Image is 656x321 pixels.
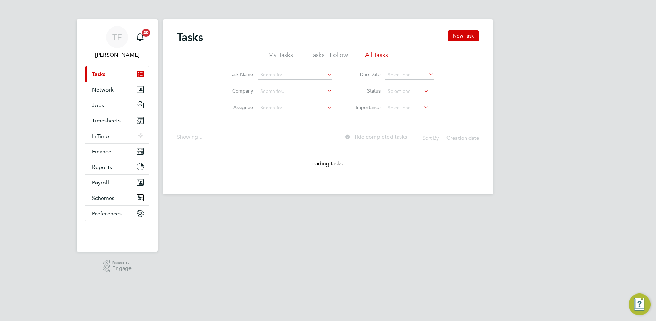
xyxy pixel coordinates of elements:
[422,135,439,141] label: Sort By
[112,260,132,266] span: Powered by
[85,175,149,190] button: Payroll
[350,71,381,77] label: Due Date
[92,179,109,186] span: Payroll
[448,30,479,41] button: New Task
[142,29,150,37] span: 20
[92,133,109,139] span: InTime
[85,190,149,205] button: Schemes
[85,51,149,59] span: Tanya Finnegan
[350,104,381,110] label: Importance
[85,159,149,174] button: Reports
[268,51,293,63] li: My Tasks
[385,103,429,113] input: Select one
[92,164,112,170] span: Reports
[85,82,149,97] button: Network
[92,148,111,155] span: Finance
[92,71,105,77] span: Tasks
[446,135,479,141] span: Creation date
[365,51,388,63] li: All Tasks
[198,133,202,140] span: ...
[385,70,434,80] input: Select one
[85,228,149,239] a: Go to home page
[222,88,253,94] label: Company
[92,117,121,124] span: Timesheets
[92,195,114,201] span: Schemes
[177,133,204,141] div: Showing
[92,86,114,93] span: Network
[629,293,651,315] button: Engage Resource Center
[85,206,149,221] button: Preferences
[85,113,149,128] button: Timesheets
[258,103,332,113] input: Search for...
[344,133,407,140] label: Hide completed tasks
[92,210,122,217] span: Preferences
[85,228,149,239] img: fastbook-logo-retina.png
[112,33,122,42] span: TF
[177,30,203,44] h2: Tasks
[258,87,332,96] input: Search for...
[112,266,132,271] span: Engage
[222,104,253,110] label: Assignee
[85,66,149,82] a: Tasks
[85,97,149,113] button: Jobs
[310,51,348,63] li: Tasks I Follow
[85,144,149,159] button: Finance
[258,70,332,80] input: Search for...
[385,87,429,96] input: Select one
[85,128,149,143] button: InTime
[350,88,381,94] label: Status
[77,19,158,252] nav: Main navigation
[309,160,343,167] span: Loading tasks
[133,26,147,48] a: 20
[92,102,104,108] span: Jobs
[103,260,132,273] a: Powered byEngage
[85,26,149,59] a: TF[PERSON_NAME]
[222,71,253,77] label: Task Name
